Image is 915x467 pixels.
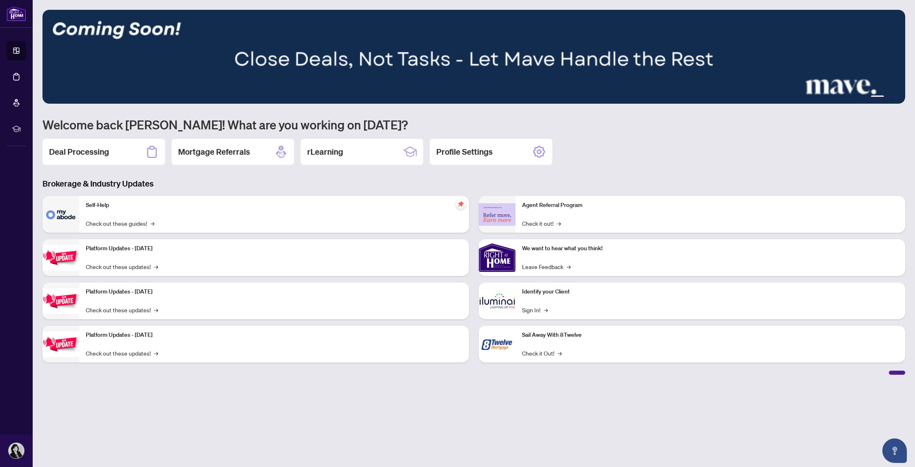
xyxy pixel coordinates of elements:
[436,146,493,158] h2: Profile Settings
[479,282,516,319] img: Identify your Client
[479,239,516,276] img: We want to hear what you think!
[86,219,154,228] a: Check out these guides!→
[150,219,154,228] span: →
[42,288,79,314] img: Platform Updates - July 8, 2025
[86,201,462,210] p: Self-Help
[42,117,905,132] h1: Welcome back [PERSON_NAME]! What are you working on [DATE]?
[557,219,561,228] span: →
[86,349,158,358] a: Check out these updates!→
[858,96,861,99] button: 1
[522,219,561,228] a: Check it out!→
[49,146,109,158] h2: Deal Processing
[9,443,24,458] img: Profile Icon
[522,262,571,271] a: Leave Feedback→
[86,262,158,271] a: Check out these updates!→
[178,146,250,158] h2: Mortgage Referrals
[154,305,158,314] span: →
[567,262,571,271] span: →
[544,305,548,314] span: →
[86,287,462,296] p: Platform Updates - [DATE]
[86,244,462,253] p: Platform Updates - [DATE]
[522,244,899,253] p: We want to hear what you think!
[86,305,158,314] a: Check out these updates!→
[86,331,462,340] p: Platform Updates - [DATE]
[522,331,899,340] p: Sail Away With 8Twelve
[479,203,516,226] img: Agent Referral Program
[154,349,158,358] span: →
[871,96,884,99] button: 3
[7,6,26,21] img: logo
[864,96,868,99] button: 2
[42,178,905,189] h3: Brokerage & Industry Updates
[42,245,79,271] img: Platform Updates - July 21, 2025
[307,146,343,158] h2: rLearning
[894,96,897,99] button: 5
[522,287,899,296] p: Identify your Client
[479,326,516,362] img: Sail Away With 8Twelve
[887,96,890,99] button: 4
[42,10,905,104] img: Slide 2
[42,196,79,233] img: Self-Help
[456,199,466,209] span: pushpin
[522,305,548,314] a: Sign In!→
[522,201,899,210] p: Agent Referral Program
[522,349,562,358] a: Check it Out!→
[558,349,562,358] span: →
[154,262,158,271] span: →
[42,331,79,357] img: Platform Updates - June 23, 2025
[882,438,907,463] button: Open asap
